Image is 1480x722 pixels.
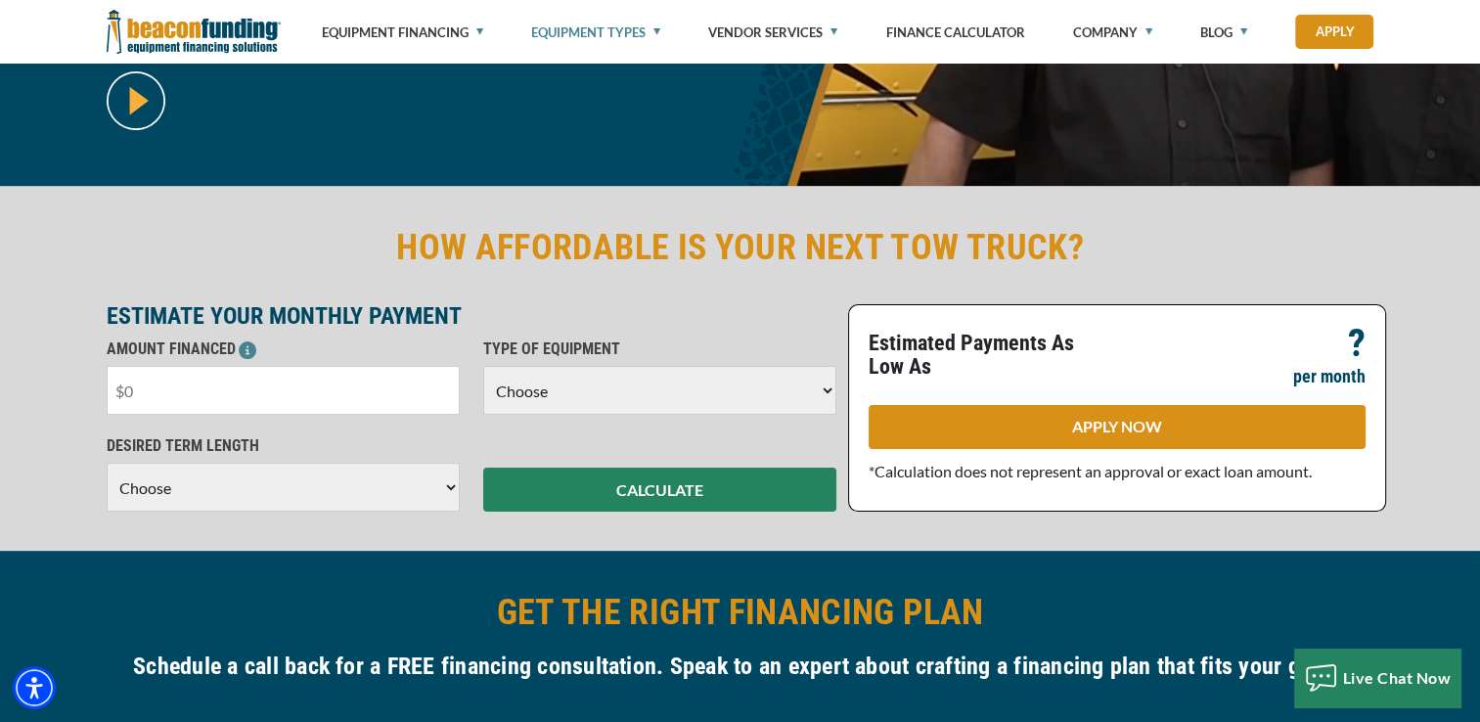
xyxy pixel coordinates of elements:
[107,650,1374,683] h4: Schedule a call back for a FREE financing consultation. Speak to an expert about crafting a finan...
[1348,332,1366,355] p: ?
[13,666,56,709] div: Accessibility Menu
[1295,15,1373,49] a: Apply
[107,338,460,361] p: AMOUNT FINANCED
[107,434,460,458] p: DESIRED TERM LENGTH
[869,332,1105,379] p: Estimated Payments As Low As
[483,338,836,361] p: TYPE OF EQUIPMENT
[869,405,1366,449] a: APPLY NOW
[483,468,836,512] button: CALCULATE
[869,462,1312,480] span: *Calculation does not represent an approval or exact loan amount.
[107,71,165,130] img: video modal pop-up play button
[107,225,1374,270] h2: HOW AFFORDABLE IS YOUR NEXT TOW TRUCK?
[1294,649,1461,707] button: Live Chat Now
[107,304,836,328] p: ESTIMATE YOUR MONTHLY PAYMENT
[107,590,1374,635] h2: GET THE RIGHT FINANCING PLAN
[107,366,460,415] input: $0
[1343,668,1452,687] span: Live Chat Now
[1293,365,1366,388] p: per month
